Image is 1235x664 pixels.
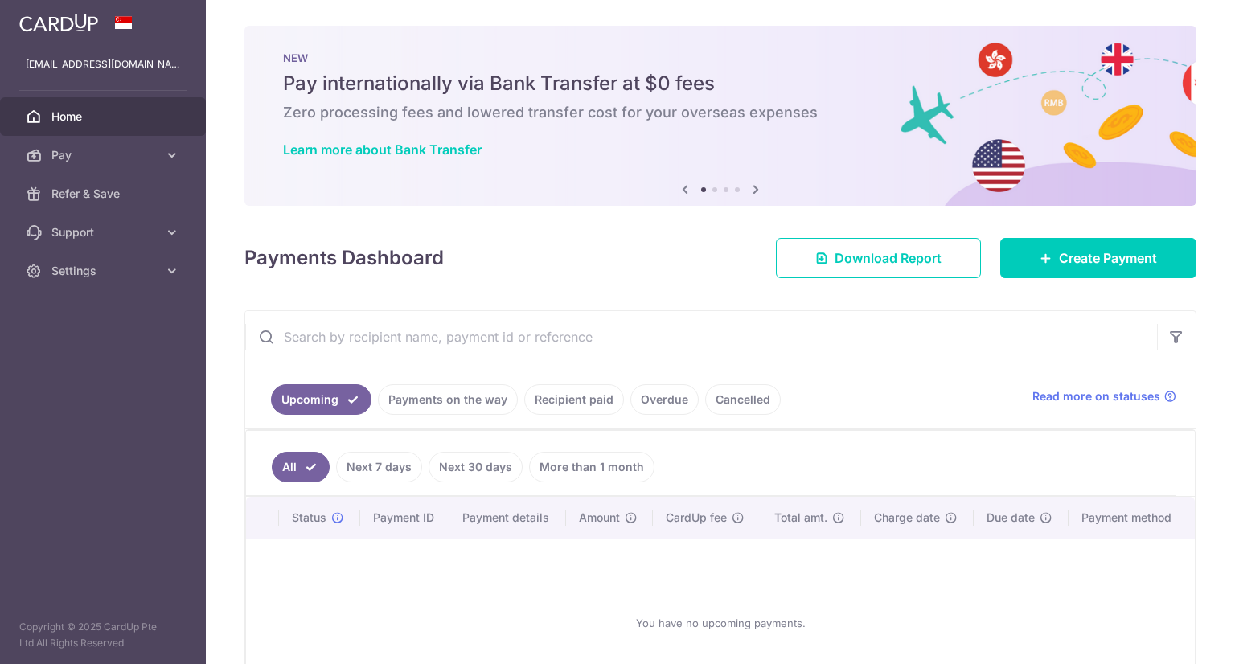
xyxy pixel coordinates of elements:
[51,263,158,279] span: Settings
[336,452,422,482] a: Next 7 days
[579,510,620,526] span: Amount
[51,147,158,163] span: Pay
[666,510,727,526] span: CardUp fee
[524,384,624,415] a: Recipient paid
[19,13,98,32] img: CardUp
[776,238,981,278] a: Download Report
[283,51,1158,64] p: NEW
[244,244,444,273] h4: Payments Dashboard
[271,384,371,415] a: Upcoming
[835,248,942,268] span: Download Report
[1032,388,1176,404] a: Read more on statuses
[705,384,781,415] a: Cancelled
[1032,388,1160,404] span: Read more on statuses
[429,452,523,482] a: Next 30 days
[283,71,1158,96] h5: Pay internationally via Bank Transfer at $0 fees
[449,497,566,539] th: Payment details
[245,311,1157,363] input: Search by recipient name, payment id or reference
[874,510,940,526] span: Charge date
[283,141,482,158] a: Learn more about Bank Transfer
[51,186,158,202] span: Refer & Save
[630,384,699,415] a: Overdue
[51,224,158,240] span: Support
[774,510,827,526] span: Total amt.
[1069,497,1195,539] th: Payment method
[283,103,1158,122] h6: Zero processing fees and lowered transfer cost for your overseas expenses
[987,510,1035,526] span: Due date
[529,452,654,482] a: More than 1 month
[1059,248,1157,268] span: Create Payment
[1000,238,1196,278] a: Create Payment
[272,452,330,482] a: All
[292,510,326,526] span: Status
[244,26,1196,206] img: Bank transfer banner
[51,109,158,125] span: Home
[360,497,450,539] th: Payment ID
[26,56,180,72] p: [EMAIL_ADDRESS][DOMAIN_NAME]
[378,384,518,415] a: Payments on the way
